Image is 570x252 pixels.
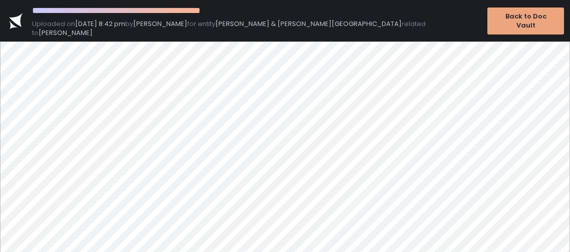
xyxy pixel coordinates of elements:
[125,19,133,28] span: by
[133,19,187,28] span: [PERSON_NAME]
[75,19,125,28] span: [DATE] 8:42 pm
[215,19,402,28] span: [PERSON_NAME] & [PERSON_NAME][GEOGRAPHIC_DATA]
[187,19,215,28] span: for entity
[39,28,93,37] span: [PERSON_NAME]
[32,19,426,37] span: related to
[32,19,75,28] span: Uploaded on
[487,7,564,34] button: Back to Doc Vault
[495,12,556,30] div: Back to Doc Vault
